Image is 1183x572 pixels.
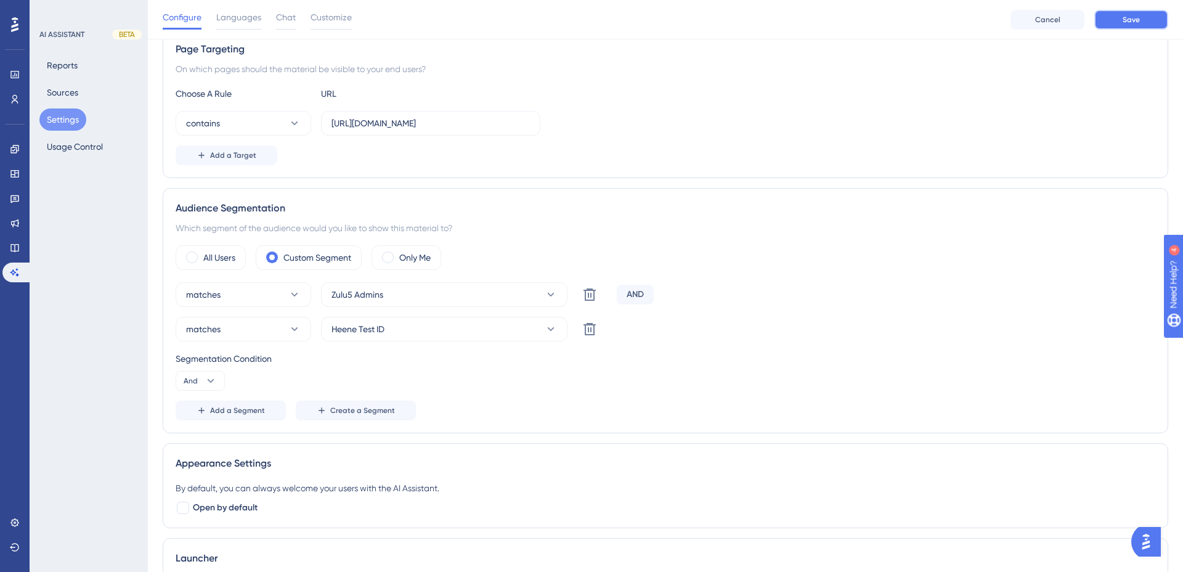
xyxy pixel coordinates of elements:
button: Settings [39,108,86,131]
div: Which segment of the audience would you like to show this material to? [176,221,1155,235]
label: All Users [203,250,235,265]
button: matches [176,282,311,307]
button: Add a Target [176,145,277,165]
div: AI ASSISTANT [39,30,84,39]
button: Sources [39,81,86,104]
button: matches [176,317,311,341]
div: On which pages should the material be visible to your end users? [176,62,1155,76]
button: Zulu5 Admins [321,282,567,307]
span: Chat [276,10,296,25]
input: yourwebsite.com/path [331,116,530,130]
div: 4 [86,6,89,16]
div: Launcher [176,551,1155,566]
button: Heene Test ID [321,317,567,341]
span: Add a Segment [210,406,265,415]
div: BETA [112,30,142,39]
div: URL [321,86,457,101]
span: And [184,376,198,386]
span: Create a Segment [330,406,395,415]
div: Audience Segmentation [176,201,1155,216]
button: contains [176,111,311,136]
span: Cancel [1035,15,1060,25]
button: Reports [39,54,85,76]
label: Only Me [399,250,431,265]
button: Add a Segment [176,401,286,420]
iframe: UserGuiding AI Assistant Launcher [1131,523,1168,560]
span: Configure [163,10,201,25]
button: And [176,371,225,391]
div: Appearance Settings [176,456,1155,471]
label: Custom Segment [283,250,351,265]
span: contains [186,116,220,131]
span: Need Help? [29,3,77,18]
button: Create a Segment [296,401,416,420]
button: Save [1094,10,1168,30]
div: Segmentation Condition [176,351,1155,366]
span: Add a Target [210,150,256,160]
div: Choose A Rule [176,86,311,101]
span: matches [186,322,221,337]
button: Usage Control [39,136,110,158]
span: matches [186,287,221,302]
button: Cancel [1010,10,1084,30]
span: Heene Test ID [331,322,384,337]
div: Page Targeting [176,42,1155,57]
div: AND [617,285,654,304]
span: Languages [216,10,261,25]
span: Customize [311,10,352,25]
span: Save [1123,15,1140,25]
div: By default, you can always welcome your users with the AI Assistant. [176,481,1155,496]
span: Zulu5 Admins [331,287,383,302]
span: Open by default [193,501,258,515]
